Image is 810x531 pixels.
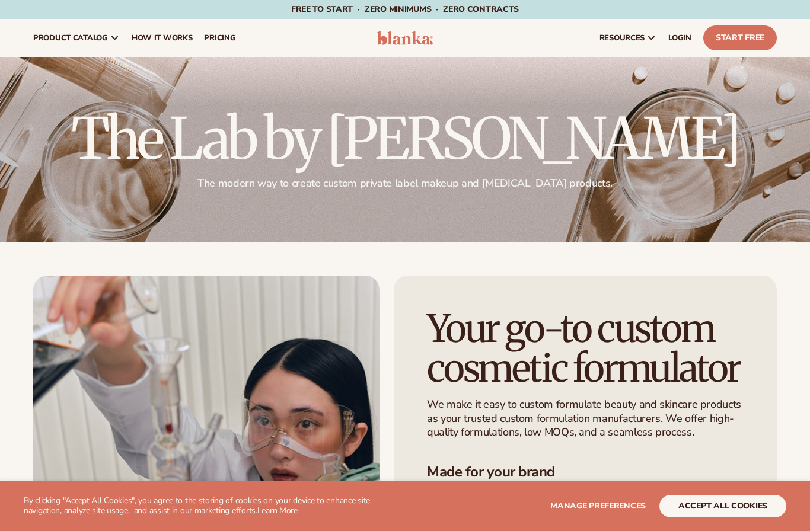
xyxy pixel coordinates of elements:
[427,398,744,439] p: We make it easy to custom formulate beauty and skincare products as your trusted custom formulati...
[291,4,519,15] span: Free to start · ZERO minimums · ZERO contracts
[662,19,697,57] a: LOGIN
[126,19,199,57] a: How It Works
[27,19,126,57] a: product catalog
[550,495,646,517] button: Manage preferences
[132,33,193,43] span: How It Works
[377,31,433,45] img: logo
[33,33,108,43] span: product catalog
[703,25,777,50] a: Start Free
[257,505,298,516] a: Learn More
[33,177,777,190] p: The modern way to create custom private label makeup and [MEDICAL_DATA] products.
[198,19,241,57] a: pricing
[204,33,235,43] span: pricing
[599,33,645,43] span: resources
[33,110,777,167] h2: The Lab by [PERSON_NAME]
[659,495,786,517] button: accept all cookies
[550,500,646,511] span: Manage preferences
[668,33,691,43] span: LOGIN
[427,463,744,481] h3: Made for your brand
[24,496,404,516] p: By clicking "Accept All Cookies", you agree to the storing of cookies on your device to enhance s...
[594,19,662,57] a: resources
[427,309,744,388] h1: Your go-to custom cosmetic formulator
